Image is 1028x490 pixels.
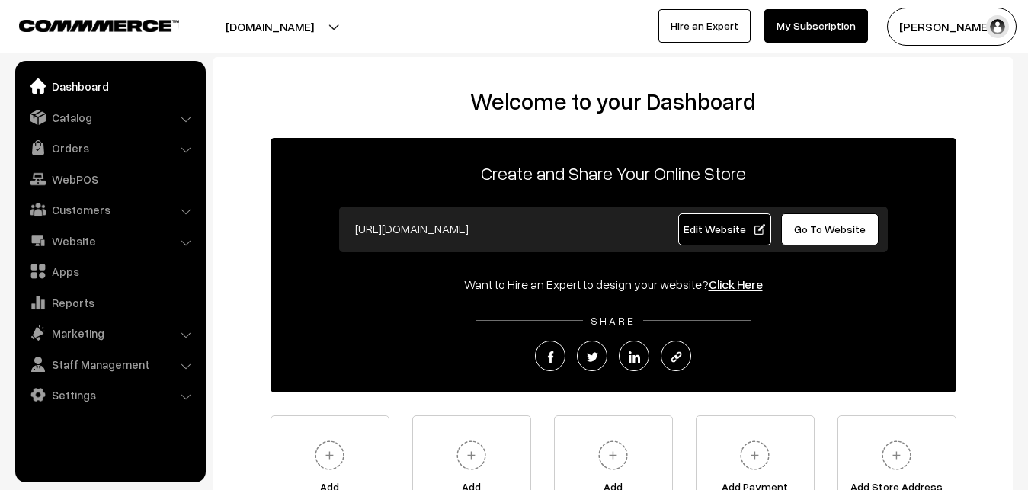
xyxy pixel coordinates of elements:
img: plus.svg [309,434,351,476]
img: user [986,15,1009,38]
img: plus.svg [450,434,492,476]
a: Go To Website [781,213,879,245]
a: COMMMERCE [19,15,152,34]
span: SHARE [583,314,643,327]
h2: Welcome to your Dashboard [229,88,998,115]
img: COMMMERCE [19,20,179,31]
a: Customers [19,196,200,223]
a: WebPOS [19,165,200,193]
a: Hire an Expert [658,9,751,43]
a: My Subscription [764,9,868,43]
span: Go To Website [794,223,866,235]
a: Marketing [19,319,200,347]
a: Settings [19,381,200,408]
p: Create and Share Your Online Store [271,159,956,187]
a: Reports [19,289,200,316]
a: Orders [19,134,200,162]
a: Apps [19,258,200,285]
img: plus.svg [592,434,634,476]
a: Click Here [709,277,763,292]
a: Dashboard [19,72,200,100]
button: [DOMAIN_NAME] [172,8,367,46]
a: Website [19,227,200,255]
span: Edit Website [684,223,765,235]
a: Staff Management [19,351,200,378]
div: Want to Hire an Expert to design your website? [271,275,956,293]
a: Edit Website [678,213,771,245]
img: plus.svg [734,434,776,476]
img: plus.svg [876,434,918,476]
button: [PERSON_NAME] [887,8,1017,46]
a: Catalog [19,104,200,131]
